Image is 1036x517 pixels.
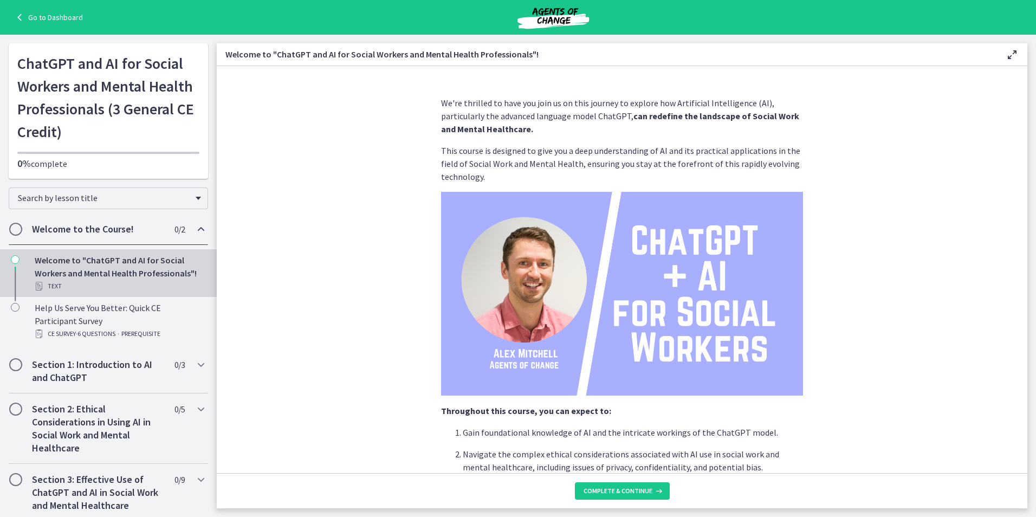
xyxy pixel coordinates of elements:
span: · [118,327,119,340]
div: Help Us Serve You Better: Quick CE Participant Survey [35,301,204,340]
p: Navigate the complex ethical considerations associated with AI use in social work and mental heal... [463,448,803,474]
button: Complete & continue [575,482,670,500]
div: Text [35,280,204,293]
span: Search by lesson title [18,192,190,203]
div: Search by lesson title [9,188,208,209]
span: · 6 Questions [76,327,115,340]
h3: Welcome to "ChatGPT and AI for Social Workers and Mental Health Professionals"! [225,48,988,61]
div: Welcome to "ChatGPT and AI for Social Workers and Mental Health Professionals"! [35,254,204,293]
p: This course is designed to give you a deep understanding of AI and its practical applications in ... [441,144,803,183]
p: Gain foundational knowledge of AI and the intricate workings of the ChatGPT model. [463,426,803,439]
h2: Section 2: Ethical Considerations in Using AI in Social Work and Mental Healthcare [32,403,164,455]
img: ChatGPT____AI__for_Social__Workers.png [441,192,803,396]
span: 0 / 3 [174,358,185,371]
p: We're thrilled to have you join us on this journey to explore how Artificial Intelligence (AI), p... [441,96,803,135]
h2: Section 3: Effective Use of ChatGPT and AI in Social Work and Mental Healthcare [32,473,164,512]
div: CE Survey [35,327,204,340]
h1: ChatGPT and AI for Social Workers and Mental Health Professionals (3 General CE Credit) [17,52,199,143]
span: 0 / 9 [174,473,185,486]
h2: Section 1: Introduction to AI and ChatGPT [32,358,164,384]
span: Complete & continue [584,487,652,495]
p: complete [17,157,199,170]
span: 0 / 2 [174,223,185,236]
h2: Welcome to the Course! [32,223,164,236]
a: Go to Dashboard [13,11,83,24]
span: 0 / 5 [174,403,185,416]
span: 0% [17,157,31,170]
strong: Throughout this course, you can expect to: [441,405,611,416]
span: PREREQUISITE [121,327,160,340]
img: Agents of Change Social Work Test Prep [488,4,618,30]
